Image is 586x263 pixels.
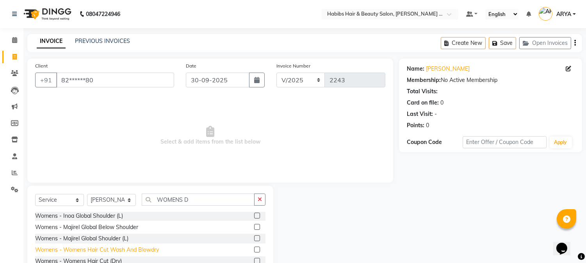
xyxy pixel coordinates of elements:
input: Search by Name/Mobile/Email/Code [56,73,174,87]
span: Select & add items from the list below [35,97,385,175]
label: Client [35,62,48,69]
div: Name: [407,65,424,73]
button: Save [489,37,516,49]
span: ARYA [556,10,571,18]
div: Points: [407,121,424,130]
label: Date [186,62,196,69]
a: INVOICE [37,34,66,48]
a: PREVIOUS INVOICES [75,37,130,44]
a: [PERSON_NAME] [426,65,470,73]
iframe: chat widget [553,232,578,255]
img: ARYA [539,7,552,21]
button: Apply [550,137,572,148]
button: +91 [35,73,57,87]
button: Open Invoices [519,37,571,49]
b: 08047224946 [86,3,120,25]
div: Womens - Majirel Global Below Shoulder [35,223,138,231]
label: Invoice Number [276,62,310,69]
button: Create New [441,37,486,49]
div: Total Visits: [407,87,438,96]
img: logo [20,3,73,25]
div: Card on file: [407,99,439,107]
div: Last Visit: [407,110,433,118]
div: Womens - Womens Hair Cut Wash And Blowdry [35,246,159,254]
div: Membership: [407,76,441,84]
div: 0 [440,99,444,107]
div: 0 [426,121,429,130]
div: Womens - Majirel Global Shoulder (L) [35,235,128,243]
div: - [435,110,437,118]
input: Search or Scan [142,194,255,206]
div: Coupon Code [407,138,463,146]
input: Enter Offer / Coupon Code [463,136,546,148]
div: Womens - Inoa Global Shoulder (L) [35,212,123,220]
div: No Active Membership [407,76,574,84]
